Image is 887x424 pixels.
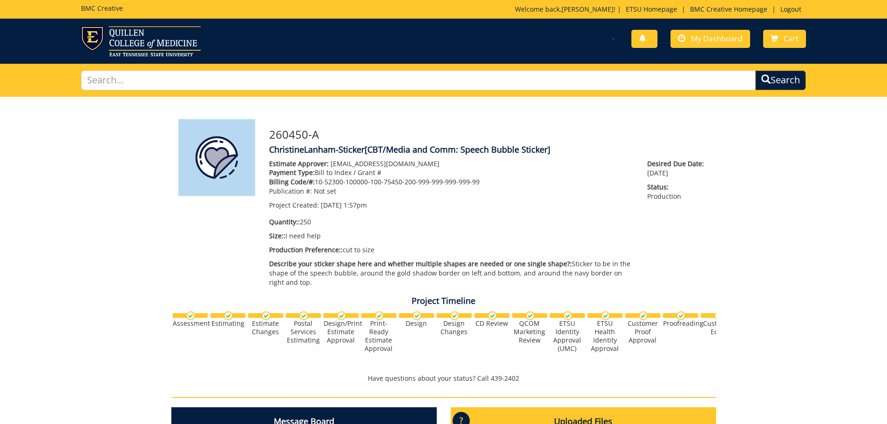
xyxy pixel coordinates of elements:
span: Project Created: [269,201,319,209]
img: checkmark [375,311,384,320]
p: 10-52300-100000-100-75450-200-999-999-999-999-99 [269,177,634,187]
span: [CBT/Media and Comm: Speech Bubble Sticker] [365,144,550,155]
p: Bill to Index / Grant # [269,168,634,177]
img: checkmark [639,311,648,320]
span: Not set [314,187,336,195]
div: ETSU Identity Approval (UMC) [550,319,585,353]
img: checkmark [262,311,271,320]
img: checkmark [601,311,610,320]
p: Production [647,182,709,201]
p: cut to size [269,245,634,255]
p: [DATE] [647,159,709,178]
span: Payment Type: [269,168,315,177]
span: Size:: [269,231,285,240]
span: Estimate Approver: [269,159,329,168]
img: checkmark [563,311,572,320]
a: Cart [763,30,806,48]
button: Search [755,70,806,90]
div: Assessment [173,319,208,328]
p: Welcome back, ! | | | [515,5,806,14]
span: Status: [647,182,709,192]
div: Print-Ready Estimate Approval [361,319,396,353]
h4: ChristineLanham-Sticker [269,145,709,155]
a: [PERSON_NAME] [562,5,614,13]
p: [EMAIL_ADDRESS][DOMAIN_NAME] [269,159,634,168]
div: ETSU Health Identity Approval [588,319,623,353]
h4: Project Timeline [171,296,716,306]
div: Design Changes [437,319,472,336]
span: [DATE] 1:57pm [321,201,367,209]
p: 250 [269,217,634,227]
span: My Dashboard [691,34,743,44]
img: checkmark [450,311,459,320]
span: Desired Due Date: [647,159,709,168]
div: Proofreading [663,319,698,328]
span: Describe your sticker shape here and whether multiple shapes are needed or one single shape?: [269,259,572,268]
div: Customer Edits [701,319,736,336]
img: checkmark [224,311,233,320]
a: Logout [776,5,806,13]
span: Quantity:: [269,217,300,226]
h3: 260450-A [269,128,709,141]
img: checkmark [299,311,308,320]
img: checkmark [488,311,497,320]
p: I need help [269,231,634,241]
img: checkmark [677,311,685,320]
div: Estimating [210,319,245,328]
a: ETSU Homepage [621,5,682,13]
span: Cart [784,34,799,44]
img: checkmark [186,311,195,320]
span: Production Preference:: [269,245,343,254]
a: BMC Creative Homepage [685,5,772,13]
div: Customer Proof Approval [625,319,660,344]
img: checkmark [526,311,535,320]
div: Estimate Changes [248,319,283,336]
p: Sticker to be in the shape of the speech bubble, around the gold shadow border on left and bottom... [269,259,634,287]
img: checkmark [337,311,346,320]
img: Product featured image [178,119,255,196]
span: Publication #: [269,187,312,195]
img: ETSU logo [81,26,201,56]
img: checkmark [714,311,723,320]
h5: BMC Creative [81,5,123,12]
div: Design [399,319,434,328]
p: Have questions about your status? Call 439-2402 [171,374,716,383]
div: CD Review [474,319,509,328]
a: My Dashboard [670,30,750,48]
div: QCOM Marketing Review [512,319,547,344]
img: checkmark [413,311,421,320]
div: Postal Services Estimating [286,319,321,344]
span: Billing Code/#: [269,177,315,186]
div: Design/Print Estimate Approval [324,319,359,344]
input: Search... [81,70,756,90]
